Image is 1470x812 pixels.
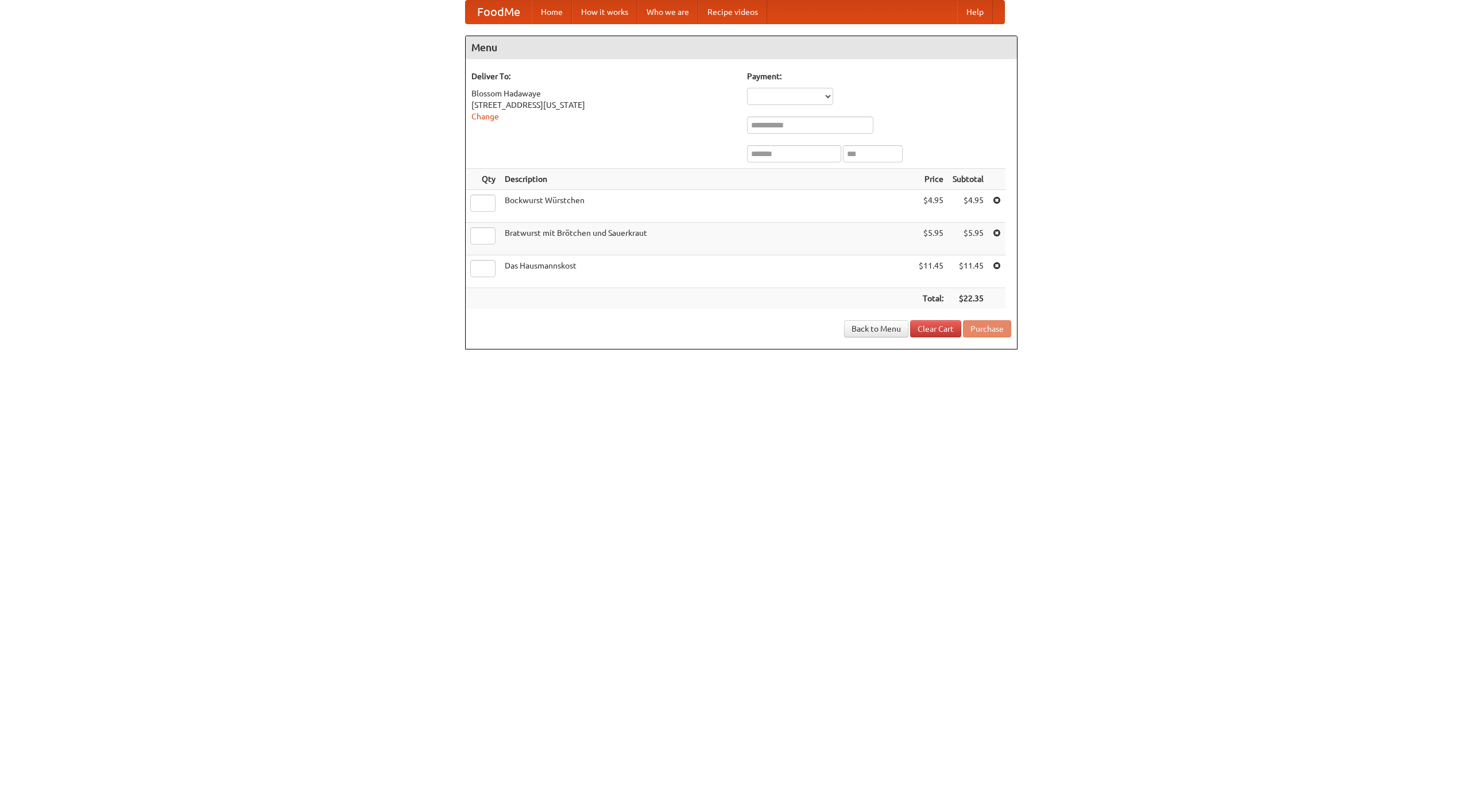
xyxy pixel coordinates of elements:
[471,71,736,82] h5: Deliver To:
[471,99,736,111] div: [STREET_ADDRESS][US_STATE]
[637,1,698,24] a: Who we are
[698,1,767,24] a: Recipe videos
[500,169,914,190] th: Description
[471,88,736,99] div: Blossom Hadawaye
[844,320,908,337] a: Back to Menu
[532,1,572,24] a: Home
[466,169,500,190] th: Qty
[914,288,948,309] th: Total:
[948,190,988,223] td: $4.95
[466,1,532,24] a: FoodMe
[914,223,948,255] td: $5.95
[948,255,988,288] td: $11.45
[957,1,993,24] a: Help
[471,112,499,121] a: Change
[948,288,988,309] th: $22.35
[963,320,1011,337] button: Purchase
[948,169,988,190] th: Subtotal
[914,190,948,223] td: $4.95
[948,223,988,255] td: $5.95
[910,320,961,337] a: Clear Cart
[500,223,914,255] td: Bratwurst mit Brötchen und Sauerkraut
[747,71,1011,82] h5: Payment:
[466,36,1017,59] h4: Menu
[914,255,948,288] td: $11.45
[572,1,637,24] a: How it works
[500,255,914,288] td: Das Hausmannskost
[914,169,948,190] th: Price
[500,190,914,223] td: Bockwurst Würstchen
